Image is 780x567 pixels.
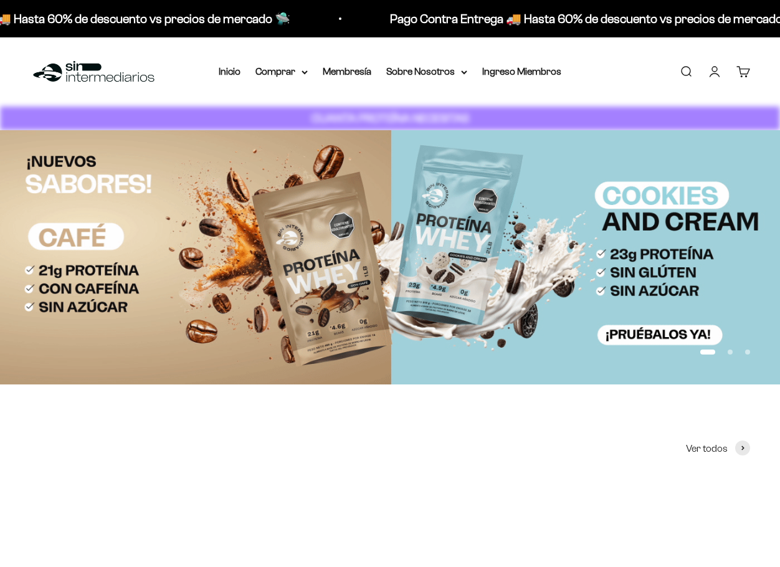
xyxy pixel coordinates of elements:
[482,66,561,77] a: Ingreso Miembros
[323,66,371,77] a: Membresía
[686,441,750,457] a: Ver todos
[686,441,728,457] span: Ver todos
[219,66,240,77] a: Inicio
[255,64,308,80] summary: Comprar
[312,112,469,125] strong: CUANTA PROTEÍNA NECESITAS
[386,64,467,80] summary: Sobre Nosotros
